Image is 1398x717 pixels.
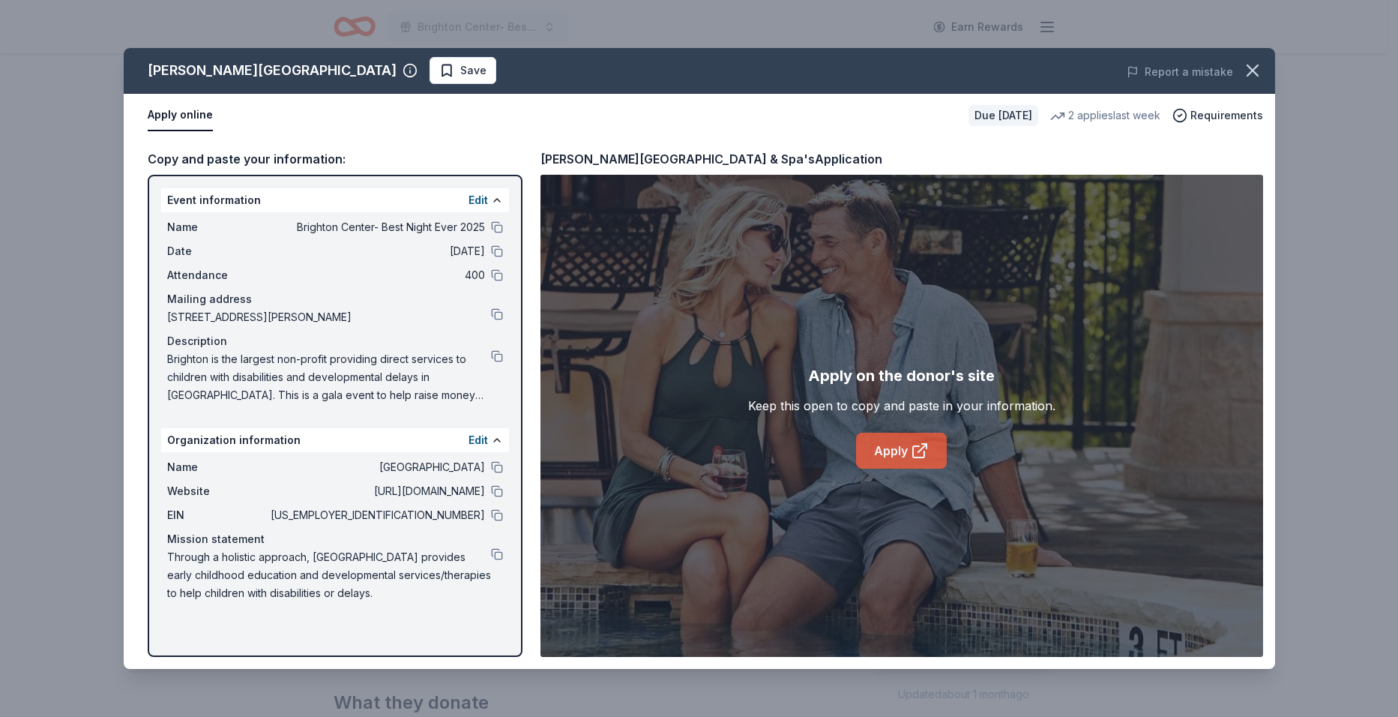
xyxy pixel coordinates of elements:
[148,100,213,131] button: Apply online
[167,266,268,284] span: Attendance
[460,61,486,79] span: Save
[161,428,509,452] div: Organization information
[856,433,947,469] a: Apply
[968,105,1038,126] div: Due [DATE]
[167,458,268,476] span: Name
[161,188,509,212] div: Event information
[167,482,268,500] span: Website
[268,242,485,260] span: [DATE]
[1190,106,1263,124] span: Requirements
[167,218,268,236] span: Name
[1127,63,1233,81] button: Report a mistake
[268,482,485,500] span: [URL][DOMAIN_NAME]
[268,506,485,524] span: [US_EMPLOYER_IDENTIFICATION_NUMBER]
[268,458,485,476] span: [GEOGRAPHIC_DATA]
[1050,106,1160,124] div: 2 applies last week
[468,191,488,209] button: Edit
[1172,106,1263,124] button: Requirements
[468,431,488,449] button: Edit
[167,332,503,350] div: Description
[167,548,491,602] span: Through a holistic approach, [GEOGRAPHIC_DATA] provides early childhood education and development...
[148,149,522,169] div: Copy and paste your information:
[268,266,485,284] span: 400
[167,242,268,260] span: Date
[540,149,882,169] div: [PERSON_NAME][GEOGRAPHIC_DATA] & Spa's Application
[148,58,397,82] div: [PERSON_NAME][GEOGRAPHIC_DATA]
[430,57,496,84] button: Save
[167,290,503,308] div: Mailing address
[167,506,268,524] span: EIN
[167,350,491,404] span: Brighton is the largest non-profit providing direct services to children with disabilities and de...
[268,218,485,236] span: Brighton Center- Best Night Ever 2025
[167,308,491,326] span: [STREET_ADDRESS][PERSON_NAME]
[748,397,1055,415] div: Keep this open to copy and paste in your information.
[167,530,503,548] div: Mission statement
[808,364,995,388] div: Apply on the donor's site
